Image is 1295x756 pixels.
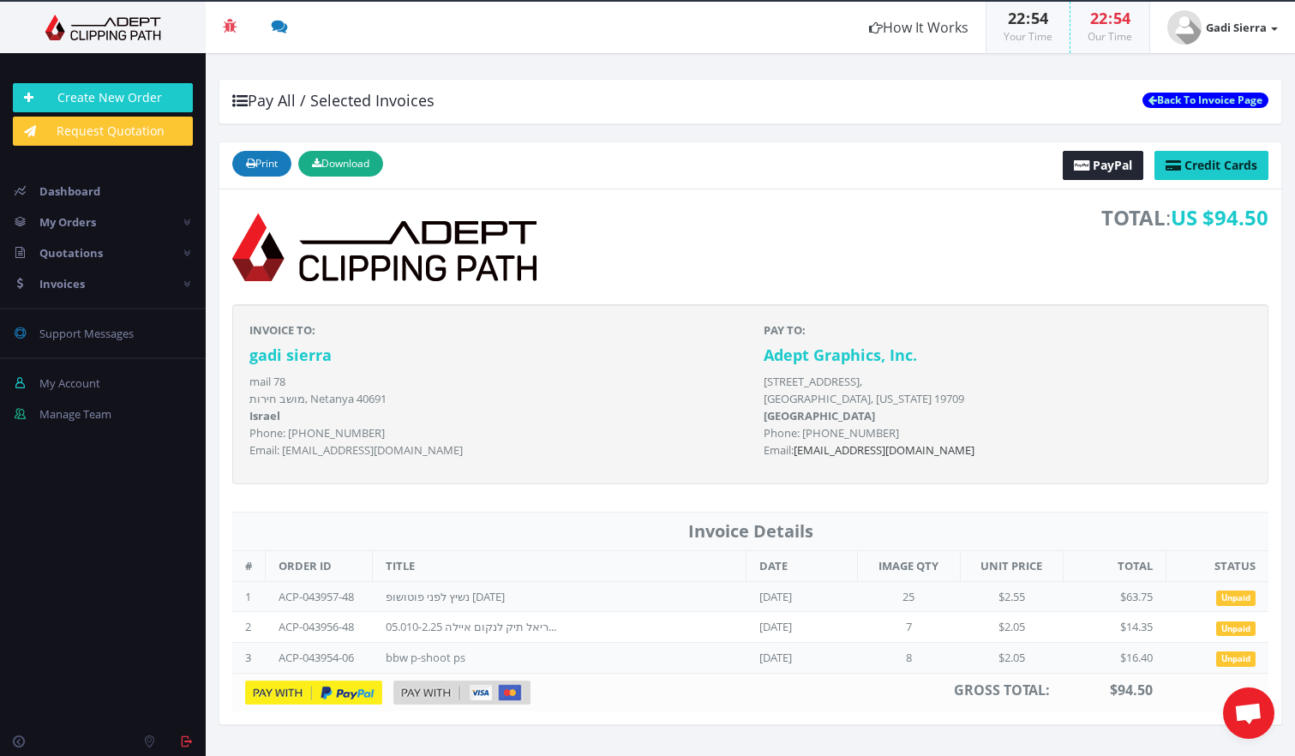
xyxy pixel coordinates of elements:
span: : [1025,8,1031,28]
th: TITLE [373,551,746,582]
td: ACP-043957-48 [266,581,373,612]
th: IMAGE QTY [857,551,960,582]
th: ORDER ID [266,551,373,582]
td: 3 [232,643,266,674]
span: PayPal [1093,157,1132,173]
span: Unpaid [1216,621,1256,637]
div: bbw p-shoot ps [386,650,557,666]
button: Print [232,151,291,177]
span: US $94.50 [1171,203,1268,231]
a: Back To Invoice Page [1142,93,1268,108]
span: 94.50 [1118,681,1153,699]
td: [DATE] [746,643,857,674]
span: Invoices [39,276,85,291]
a: Credit Cards [1154,151,1268,180]
th: TOTAL [1063,551,1166,582]
img: Adept Graphics [13,15,193,40]
strong: INVOICE TO: [249,322,315,338]
th: UNIT PRICE [960,551,1063,582]
div: נשיץ לפני פוטושופ [DATE] [386,589,557,605]
td: [DATE] [746,612,857,643]
span: My Account [39,375,100,391]
span: : [1101,202,1268,234]
a: [EMAIL_ADDRESS][DOMAIN_NAME] [794,442,974,458]
span: Pay All / Selected Invoices [232,90,435,111]
p: mail 78 מושב חירות, Netanya 40691 Phone: [PHONE_NUMBER] Email: [EMAIL_ADDRESS][DOMAIN_NAME] [249,373,738,459]
span: Dashboard [39,183,100,199]
td: ACP-043954-06 [266,643,373,674]
td: 2 [232,612,266,643]
a: Gadi Sierra [1150,2,1295,53]
strong: gadi sierra [249,345,332,365]
a: Request Quotation [13,117,193,146]
b: Israel [249,408,280,423]
button: Download [298,151,383,177]
strong: Gadi Sierra [1206,20,1267,35]
strong: $ [1110,681,1153,699]
span: Unpaid [1216,591,1256,606]
small: Our Time [1088,29,1132,44]
td: $63.75 [1063,581,1166,612]
td: 8 [857,643,960,674]
a: How It Works [852,2,986,53]
td: [DATE] [746,581,857,612]
td: $2.55 [960,581,1063,612]
th: Invoice Details [232,512,1268,551]
b: [GEOGRAPHIC_DATA] [764,408,875,423]
td: ACP-043956-48 [266,612,373,643]
span: 54 [1031,8,1048,28]
th: DATE [746,551,857,582]
td: 1 [232,581,266,612]
small: Your Time [1004,29,1052,44]
span: 22 [1090,8,1107,28]
div: פתח צ'אט [1223,687,1274,739]
img: user_default.jpg [1167,10,1202,45]
strong: PAY TO: [764,322,806,338]
td: 25 [857,581,960,612]
td: 7 [857,612,960,643]
th: STATUS [1166,551,1268,582]
th: # [232,551,266,582]
span: Support Messages [39,326,134,341]
img: logo-print.png [232,202,537,291]
td: $2.05 [960,643,1063,674]
span: 22 [1008,8,1025,28]
div: לוריאל תיק לנקום איילה 05.010-2.25 [386,619,557,635]
img: pay-with-pp.png [245,681,382,705]
a: Create New Order [13,83,193,112]
a: PayPal [1063,151,1143,180]
span: My Orders [39,214,96,230]
span: Credit Cards [1184,157,1257,173]
strong: Adept Graphics, Inc. [764,345,917,365]
p: [STREET_ADDRESS], [GEOGRAPHIC_DATA], [US_STATE] 19709 Phone: [PHONE_NUMBER] Email: [764,373,1252,459]
span: Quotations [39,245,103,261]
span: Unpaid [1216,651,1256,667]
img: pay-with-cc.png [393,681,531,705]
span: 54 [1113,8,1130,28]
td: $16.40 [1063,643,1166,674]
span: : [1107,8,1113,28]
strong: TOTAL [1101,203,1166,231]
td: $2.05 [960,612,1063,643]
td: $14.35 [1063,612,1166,643]
strong: GROSS TOTAL: [954,681,1050,699]
span: Manage Team [39,406,111,422]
